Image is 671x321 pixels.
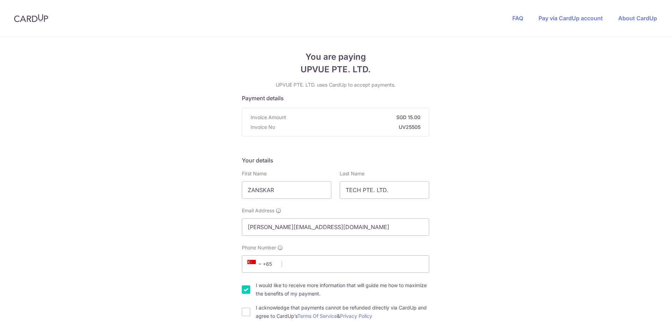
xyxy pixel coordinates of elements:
label: First Name [242,170,267,177]
input: Last name [340,181,429,199]
span: UPVUE PTE. LTD. [242,63,429,76]
span: You are paying [242,51,429,63]
strong: SGD 15.00 [289,114,420,121]
a: About CardUp [618,15,657,22]
img: CardUp [14,14,48,22]
span: Invoice Amount [251,114,286,121]
label: I acknowledge that payments cannot be refunded directly via CardUp and agree to CardUp’s & [256,304,429,320]
span: +65 [247,260,264,268]
a: Terms Of Service [297,313,337,319]
a: FAQ [512,15,523,22]
a: Privacy Policy [340,313,372,319]
input: Email address [242,218,429,236]
label: Last Name [340,170,365,177]
strong: UV25505 [278,124,420,131]
a: Pay via CardUp account [539,15,603,22]
input: First name [242,181,331,199]
h5: Payment details [242,94,429,102]
span: Invoice No [251,124,275,131]
h5: Your details [242,156,429,165]
span: Phone Number [242,244,276,251]
span: +65 [245,260,277,268]
span: Email Address [242,207,274,214]
label: I would like to receive more information that will guide me how to maximize the benefits of my pa... [256,281,429,298]
p: UPVUE PTE. LTD. uses CardUp to accept payments. [242,81,429,88]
